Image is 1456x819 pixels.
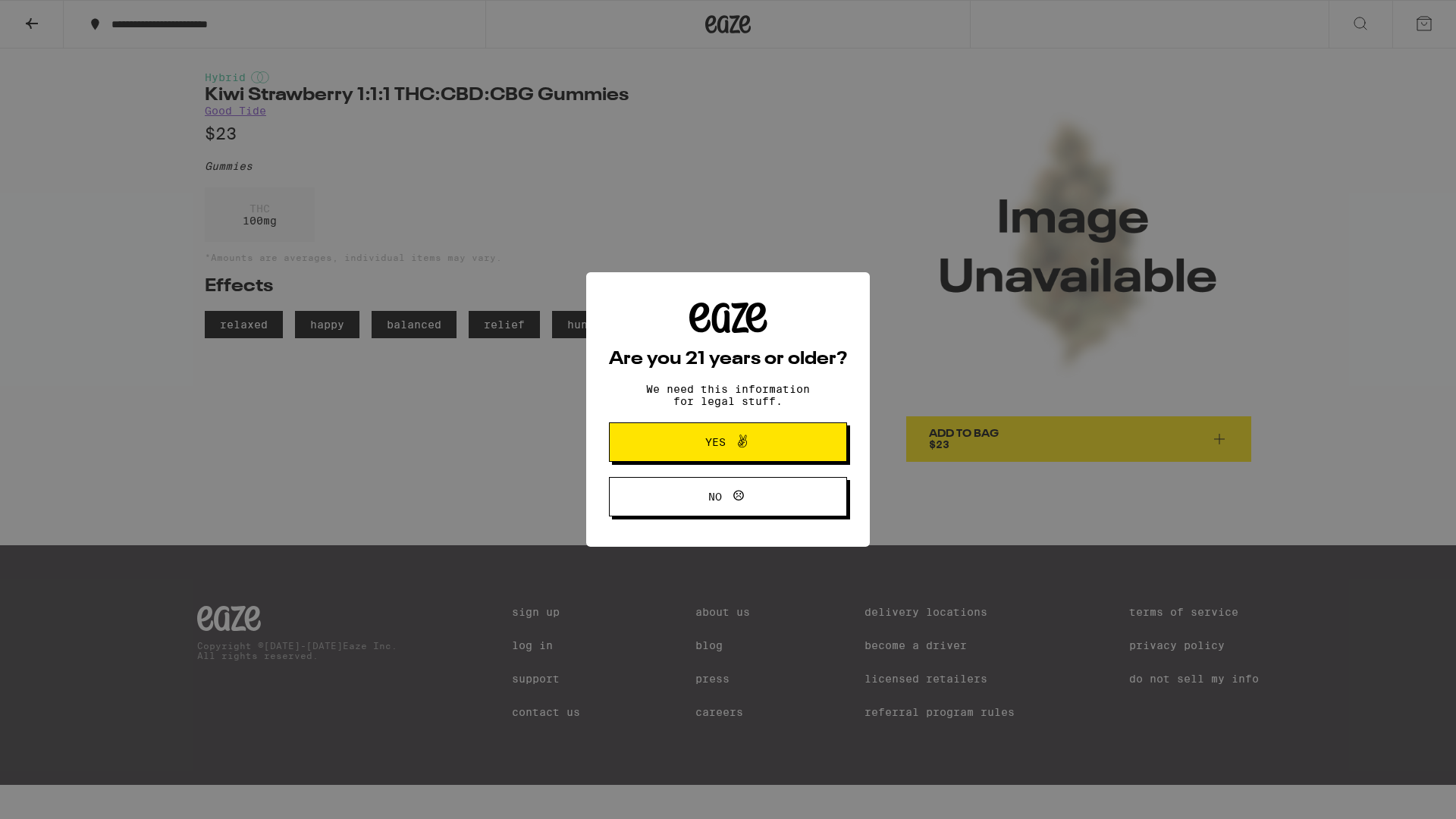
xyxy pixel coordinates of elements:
p: We need this information for legal stuff. [633,383,823,407]
span: No [708,491,722,502]
button: No [609,477,847,516]
span: Yes [705,437,726,447]
button: Yes [609,422,847,462]
h2: Are you 21 years or older? [609,350,847,369]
